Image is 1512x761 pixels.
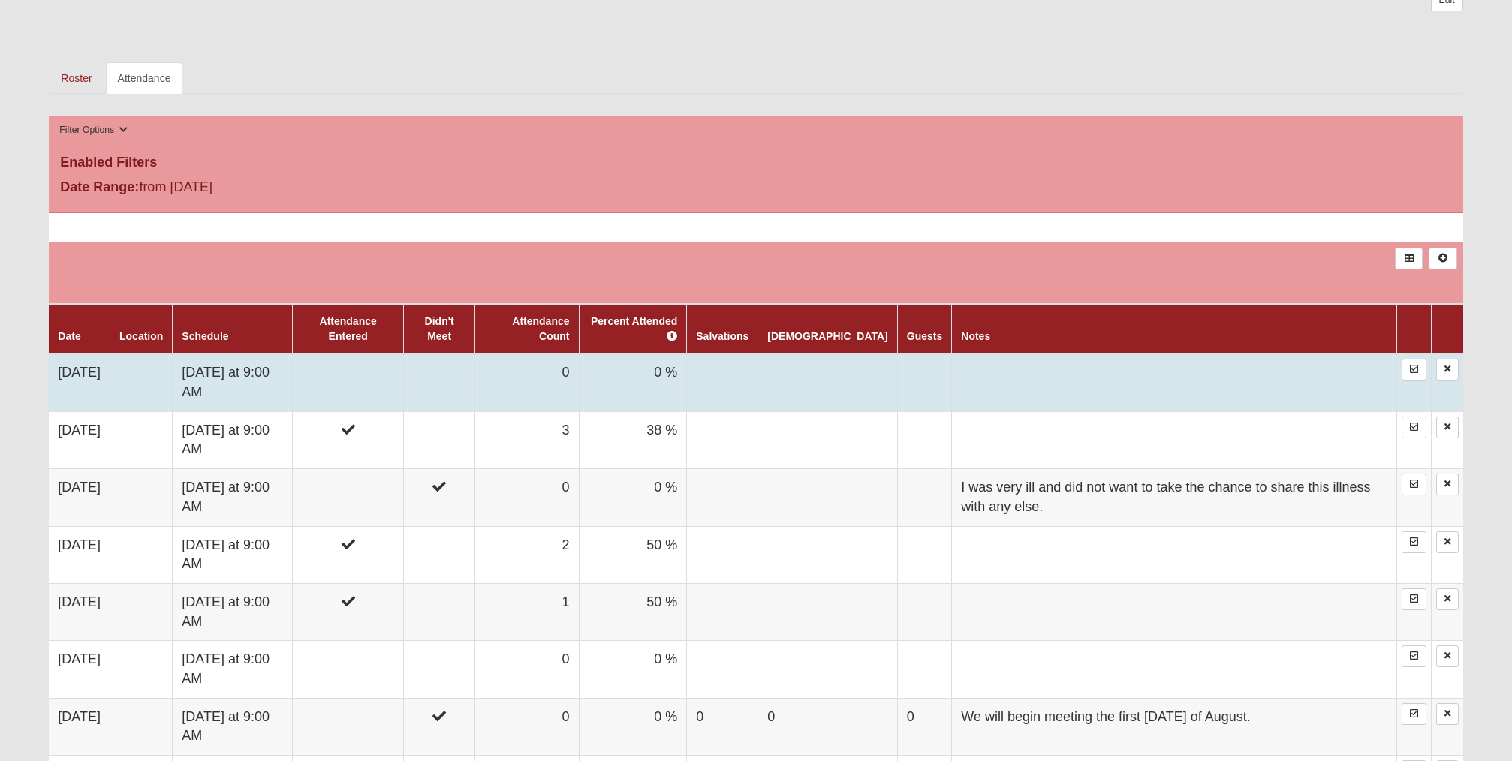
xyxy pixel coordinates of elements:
td: 38 % [579,411,687,468]
td: 0 % [579,698,687,755]
td: 0 [474,469,579,526]
td: 0 [687,698,758,755]
a: Delete [1436,588,1459,610]
a: Percent Attended [591,315,677,342]
a: Enter Attendance [1402,531,1426,553]
td: 3 [474,411,579,468]
label: Date Range: [60,177,139,197]
th: Salvations [687,304,758,353]
h4: Enabled Filters [60,155,1451,171]
a: Date [58,330,80,342]
td: [DATE] at 9:00 AM [173,353,293,411]
a: Delete [1436,417,1459,438]
td: [DATE] [49,526,110,583]
a: Export to Excel [1395,248,1423,269]
td: [DATE] at 9:00 AM [173,411,293,468]
td: 0 % [579,641,687,698]
a: Enter Attendance [1402,474,1426,495]
td: 0 % [579,469,687,526]
a: Didn't Meet [425,315,454,342]
a: Enter Attendance [1402,588,1426,610]
td: [DATE] [49,469,110,526]
td: 2 [474,526,579,583]
a: Delete [1436,531,1459,553]
td: 0 [474,698,579,755]
button: Filter Options [55,122,132,138]
td: I was very ill and did not want to take the chance to share this illness with any else. [952,469,1396,526]
a: Enter Attendance [1402,645,1426,667]
td: [DATE] [49,353,110,411]
td: [DATE] [49,641,110,698]
td: 0 [474,353,579,411]
a: Enter Attendance [1402,417,1426,438]
a: Enter Attendance [1402,359,1426,380]
a: Attendance Count [512,315,569,342]
td: [DATE] at 9:00 AM [173,583,293,640]
td: [DATE] [49,698,110,755]
td: [DATE] at 9:00 AM [173,469,293,526]
a: Notes [961,330,990,342]
td: 0 % [579,353,687,411]
a: Delete [1436,359,1459,380]
td: [DATE] [49,583,110,640]
a: Attendance Entered [320,315,377,342]
td: 50 % [579,526,687,583]
a: Alt+N [1429,248,1456,269]
td: We will begin meeting the first [DATE] of August. [952,698,1396,755]
td: [DATE] [49,411,110,468]
a: Delete [1436,645,1459,667]
a: Delete [1436,703,1459,725]
td: 0 [758,698,897,755]
th: Guests [897,304,951,353]
a: Attendance [106,62,183,94]
td: [DATE] at 9:00 AM [173,526,293,583]
td: 50 % [579,583,687,640]
td: 0 [474,641,579,698]
div: from [DATE] [49,177,520,201]
a: Schedule [182,330,228,342]
td: [DATE] at 9:00 AM [173,698,293,755]
td: [DATE] at 9:00 AM [173,641,293,698]
td: 0 [897,698,951,755]
a: Location [119,330,163,342]
td: 1 [474,583,579,640]
th: [DEMOGRAPHIC_DATA] [758,304,897,353]
a: Roster [49,62,104,94]
a: Enter Attendance [1402,703,1426,725]
a: Delete [1436,474,1459,495]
